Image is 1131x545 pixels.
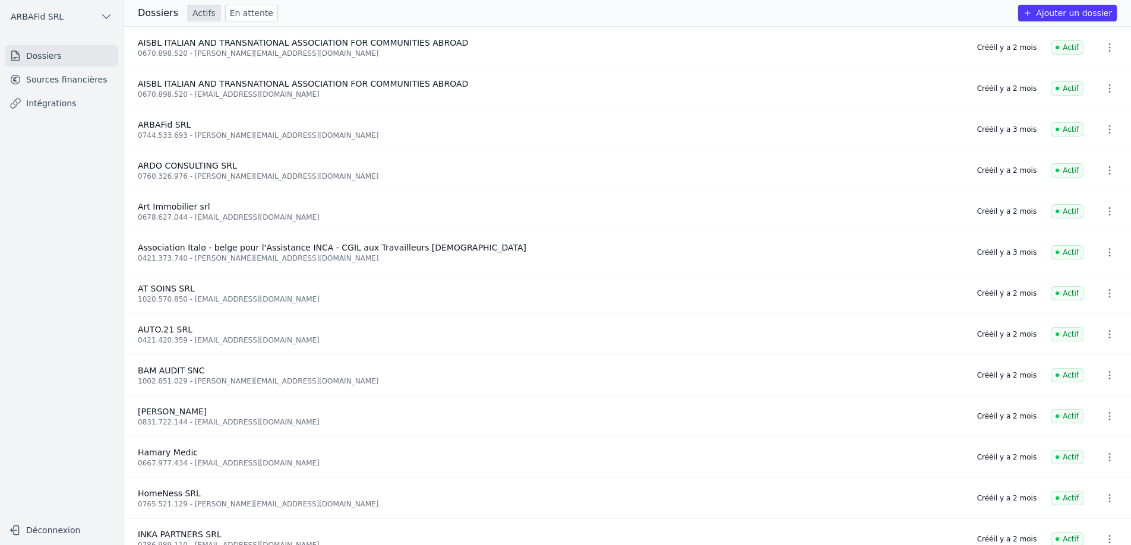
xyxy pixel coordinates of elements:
span: ARBAFid SRL [11,11,64,23]
div: 0421.373.740 - [PERSON_NAME][EMAIL_ADDRESS][DOMAIN_NAME] [138,254,963,263]
div: Créé il y a 2 mois [977,534,1037,544]
div: 0744.533.693 - [PERSON_NAME][EMAIL_ADDRESS][DOMAIN_NAME] [138,131,963,140]
div: Créé il y a 3 mois [977,248,1037,257]
button: Déconnexion [5,521,118,540]
span: ARDO CONSULTING SRL [138,161,237,170]
span: Actif [1051,81,1083,96]
span: Actif [1051,122,1083,137]
span: Actif [1051,327,1083,341]
div: Créé il y a 2 mois [977,493,1037,503]
span: Actif [1051,245,1083,259]
div: Créé il y a 2 mois [977,370,1037,380]
span: AUTO.21 SRL [138,325,192,334]
a: Sources financières [5,69,118,90]
span: Actif [1051,368,1083,382]
div: 0667.977.434 - [EMAIL_ADDRESS][DOMAIN_NAME] [138,458,963,468]
div: 0678.627.044 - [EMAIL_ADDRESS][DOMAIN_NAME] [138,213,963,222]
div: Créé il y a 2 mois [977,84,1037,93]
div: Créé il y a 2 mois [977,43,1037,52]
span: Actif [1051,491,1083,505]
span: AT SOINS SRL [138,284,195,293]
a: Dossiers [5,45,118,66]
span: Hamary Medic [138,448,198,457]
span: [PERSON_NAME] [138,407,207,416]
div: 0421.420.359 - [EMAIL_ADDRESS][DOMAIN_NAME] [138,335,963,345]
div: Créé il y a 2 mois [977,329,1037,339]
span: ARBAFid SRL [138,120,191,129]
span: Actif [1051,204,1083,218]
span: Art Immobilier srl [138,202,210,211]
span: Actif [1051,409,1083,423]
div: Créé il y a 2 mois [977,411,1037,421]
a: Actifs [188,5,220,21]
span: Actif [1051,450,1083,464]
div: Créé il y a 2 mois [977,207,1037,216]
div: 0765.521.129 - [PERSON_NAME][EMAIL_ADDRESS][DOMAIN_NAME] [138,499,963,509]
span: Actif [1051,286,1083,300]
div: 1002.851.029 - [PERSON_NAME][EMAIL_ADDRESS][DOMAIN_NAME] [138,376,963,386]
span: AISBL ITALIAN AND TRANSNATIONAL ASSOCIATION FOR COMMUNITIES ABROAD [138,38,468,47]
button: ARBAFid SRL [5,7,118,26]
div: Créé il y a 2 mois [977,452,1037,462]
span: BAM AUDIT SNC [138,366,205,375]
div: Créé il y a 2 mois [977,166,1037,175]
span: INKA PARTNERS SRL [138,530,222,539]
div: 1020.570.850 - [EMAIL_ADDRESS][DOMAIN_NAME] [138,294,963,304]
div: Créé il y a 3 mois [977,125,1037,134]
a: Intégrations [5,93,118,114]
button: Ajouter un dossier [1018,5,1117,21]
div: 0760.326.976 - [PERSON_NAME][EMAIL_ADDRESS][DOMAIN_NAME] [138,172,963,181]
span: Actif [1051,163,1083,178]
span: HomeNess SRL [138,489,201,498]
div: Créé il y a 2 mois [977,289,1037,298]
a: En attente [225,5,278,21]
div: 0670.898.520 - [PERSON_NAME][EMAIL_ADDRESS][DOMAIN_NAME] [138,49,963,58]
span: Actif [1051,40,1083,55]
span: AISBL ITALIAN AND TRANSNATIONAL ASSOCIATION FOR COMMUNITIES ABROAD [138,79,468,88]
div: 0831.722.144 - [EMAIL_ADDRESS][DOMAIN_NAME] [138,417,963,427]
div: 0670.898.520 - [EMAIL_ADDRESS][DOMAIN_NAME] [138,90,963,99]
span: Association Italo - belge pour l'Assistance INCA - CGIL aux Travailleurs [DEMOGRAPHIC_DATA] [138,243,526,252]
h3: Dossiers [138,6,178,20]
